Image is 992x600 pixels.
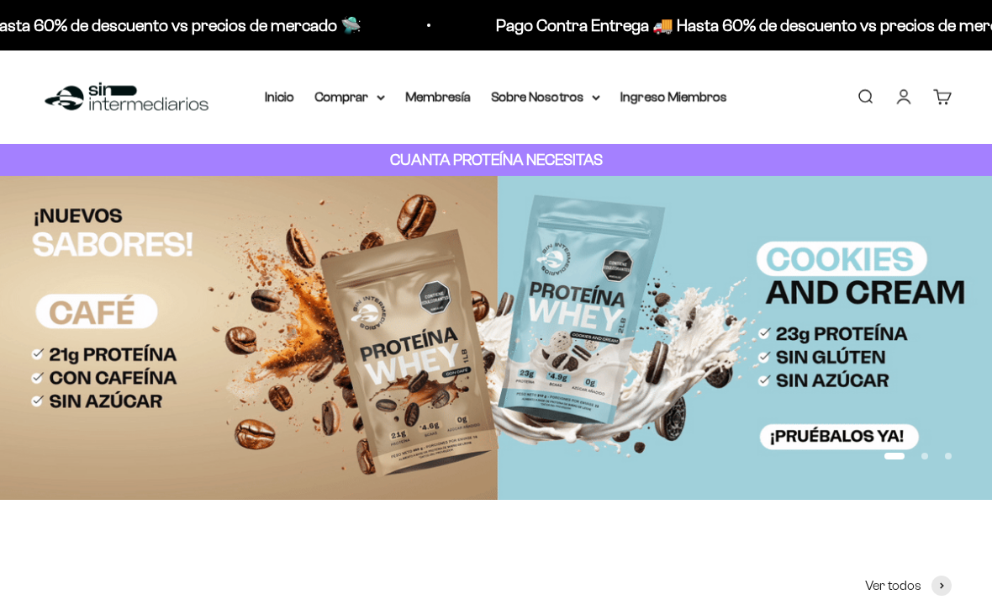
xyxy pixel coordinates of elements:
summary: Comprar [314,86,385,108]
span: Ver todos [865,575,921,597]
strong: CUANTA PROTEÍNA NECESITAS [390,151,603,168]
summary: Sobre Nosotros [491,86,600,108]
a: Inicio [265,89,294,104]
a: Membresía [405,89,471,104]
a: Ver todos [865,575,952,597]
a: Ingreso Miembros [620,89,727,104]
